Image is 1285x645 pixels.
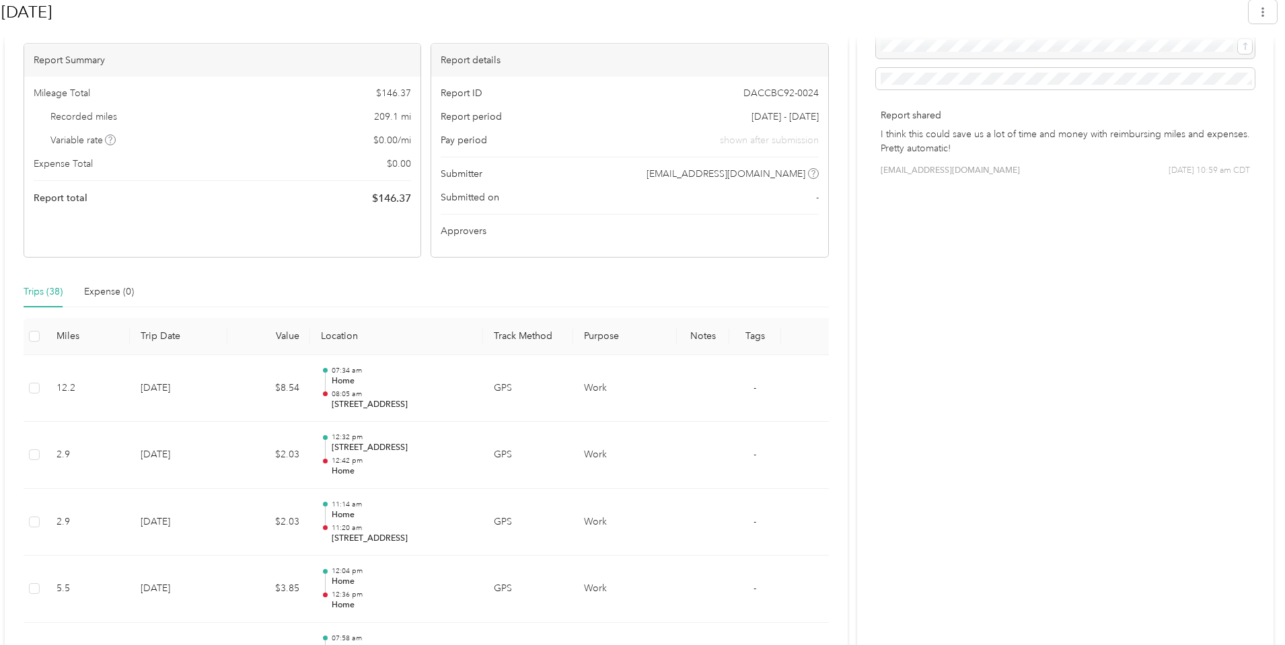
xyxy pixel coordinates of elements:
span: Report total [34,191,87,205]
span: [EMAIL_ADDRESS][DOMAIN_NAME] [647,167,805,181]
td: $8.54 [227,355,310,422]
span: DACCBC92-0024 [743,86,819,100]
p: 07:34 am [332,366,472,375]
span: 209.1 mi [374,110,411,124]
span: Report period [441,110,502,124]
p: 12:42 pm [332,456,472,465]
th: Miles [46,318,131,355]
span: Pay period [441,133,487,147]
p: I think this could save us a lot of time and money with reimbursing miles and expenses. Pretty au... [881,127,1250,155]
p: [STREET_ADDRESS] [332,442,472,454]
td: 5.5 [46,556,131,623]
span: Variable rate [50,133,116,147]
th: Location [310,318,483,355]
p: Report shared [881,108,1250,122]
span: Mileage Total [34,86,90,100]
td: Work [573,422,677,489]
div: Expense (0) [84,284,134,299]
td: 12.2 [46,355,131,422]
th: Tags [729,318,781,355]
td: 2.9 [46,489,131,556]
span: [EMAIL_ADDRESS][DOMAIN_NAME] [881,165,1020,177]
th: Track Method [483,318,573,355]
span: Recorded miles [50,110,117,124]
td: Work [573,355,677,422]
span: Submitted on [441,190,499,204]
span: Expense Total [34,157,93,171]
p: 11:14 am [332,500,472,509]
td: [DATE] [130,556,227,623]
td: 2.9 [46,422,131,489]
td: $2.03 [227,489,310,556]
th: Value [227,318,310,355]
td: GPS [483,556,573,623]
p: [STREET_ADDRESS] [332,533,472,545]
span: $ 146.37 [376,86,411,100]
td: Work [573,556,677,623]
div: Report Summary [24,44,420,77]
span: - [754,382,756,393]
th: Purpose [573,318,677,355]
span: [DATE] - [DATE] [751,110,819,124]
p: Home [332,509,472,521]
span: - [816,190,819,204]
td: Work [573,489,677,556]
span: [DATE] 10:59 am CDT [1169,165,1250,177]
td: $2.03 [227,422,310,489]
span: shown after submission [720,133,819,147]
p: [STREET_ADDRESS] [332,399,472,411]
p: 08:05 am [332,389,472,399]
span: $ 0.00 [387,157,411,171]
p: Home [332,576,472,588]
span: Submitter [441,167,482,181]
p: Home [332,465,472,478]
th: Notes [677,318,729,355]
p: 12:32 pm [332,432,472,442]
span: Report ID [441,86,482,100]
th: Trip Date [130,318,227,355]
span: - [754,516,756,527]
span: $ 146.37 [372,190,411,206]
p: 12:36 pm [332,590,472,599]
td: GPS [483,355,573,422]
p: Home [332,599,472,611]
td: [DATE] [130,355,227,422]
p: 11:20 am [332,523,472,533]
div: Trips (38) [24,284,63,299]
span: $ 0.00 / mi [373,133,411,147]
td: GPS [483,489,573,556]
span: - [754,449,756,460]
td: [DATE] [130,422,227,489]
span: Approvers [441,224,486,238]
td: $3.85 [227,556,310,623]
p: 07:58 am [332,634,472,643]
p: 12:04 pm [332,566,472,576]
p: Home [332,375,472,387]
td: GPS [483,422,573,489]
div: Report details [431,44,828,77]
td: [DATE] [130,489,227,556]
span: - [754,582,756,594]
